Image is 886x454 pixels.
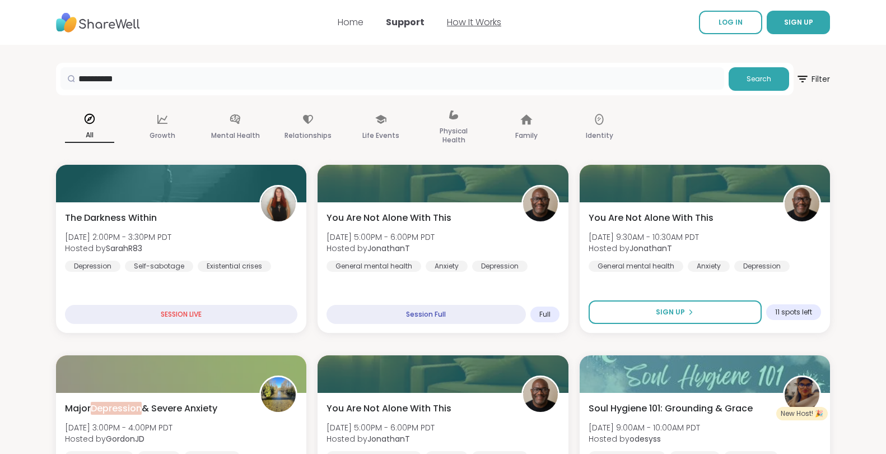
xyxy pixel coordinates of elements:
[775,308,812,317] span: 11 spots left
[589,231,699,243] span: [DATE] 9:30AM - 10:30AM PDT
[656,307,685,317] span: Sign Up
[429,124,478,147] p: Physical Health
[589,433,700,444] span: Hosted by
[261,187,296,221] img: SarahR83
[198,261,271,272] div: Existential crises
[589,243,699,254] span: Hosted by
[285,129,332,142] p: Relationships
[367,243,410,254] b: JonathanT
[125,261,193,272] div: Self-sabotage
[150,129,175,142] p: Growth
[327,422,435,433] span: [DATE] 5:00PM - 6:00PM PDT
[719,17,743,27] span: LOG IN
[629,243,672,254] b: JonathanT
[65,261,120,272] div: Depression
[65,243,171,254] span: Hosted by
[106,433,144,444] b: GordonJD
[327,402,451,415] span: You Are Not Alone With This
[539,310,551,319] span: Full
[589,261,683,272] div: General mental health
[589,211,714,225] span: You Are Not Alone With This
[785,187,819,221] img: JonathanT
[56,7,140,38] img: ShareWell Nav Logo
[367,433,410,444] b: JonathanT
[589,402,753,415] span: Soul Hygiene 101: Grounding & Grace
[515,129,538,142] p: Family
[589,300,762,324] button: Sign Up
[523,187,558,221] img: JonathanT
[472,261,528,272] div: Depression
[447,16,501,29] a: How It Works
[523,377,558,412] img: JonathanT
[327,433,435,444] span: Hosted by
[327,231,435,243] span: [DATE] 5:00PM - 6:00PM PDT
[65,231,171,243] span: [DATE] 2:00PM - 3:30PM PDT
[327,211,451,225] span: You Are Not Alone With This
[261,377,296,412] img: GordonJD
[688,261,730,272] div: Anxiety
[734,261,790,272] div: Depression
[362,129,399,142] p: Life Events
[91,402,142,415] span: Depression
[629,433,661,444] b: odesyss
[65,433,172,444] span: Hosted by
[796,66,830,92] span: Filter
[747,74,771,84] span: Search
[65,128,114,143] p: All
[796,63,830,95] button: Filter
[586,129,613,142] p: Identity
[386,16,425,29] a: Support
[699,11,762,34] a: LOG IN
[589,422,700,433] span: [DATE] 9:00AM - 10:00AM PDT
[65,422,172,433] span: [DATE] 3:00PM - 4:00PM PDT
[784,17,813,27] span: SIGN UP
[327,261,421,272] div: General mental health
[65,305,297,324] div: SESSION LIVE
[106,243,142,254] b: SarahR83
[338,16,363,29] a: Home
[729,67,789,91] button: Search
[65,402,217,415] span: Major & Severe Anxiety
[327,305,525,324] div: Session Full
[776,407,828,420] div: New Host! 🎉
[426,261,468,272] div: Anxiety
[767,11,830,34] button: SIGN UP
[785,377,819,412] img: odesyss
[65,211,157,225] span: The Darkness Within
[327,243,435,254] span: Hosted by
[211,129,260,142] p: Mental Health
